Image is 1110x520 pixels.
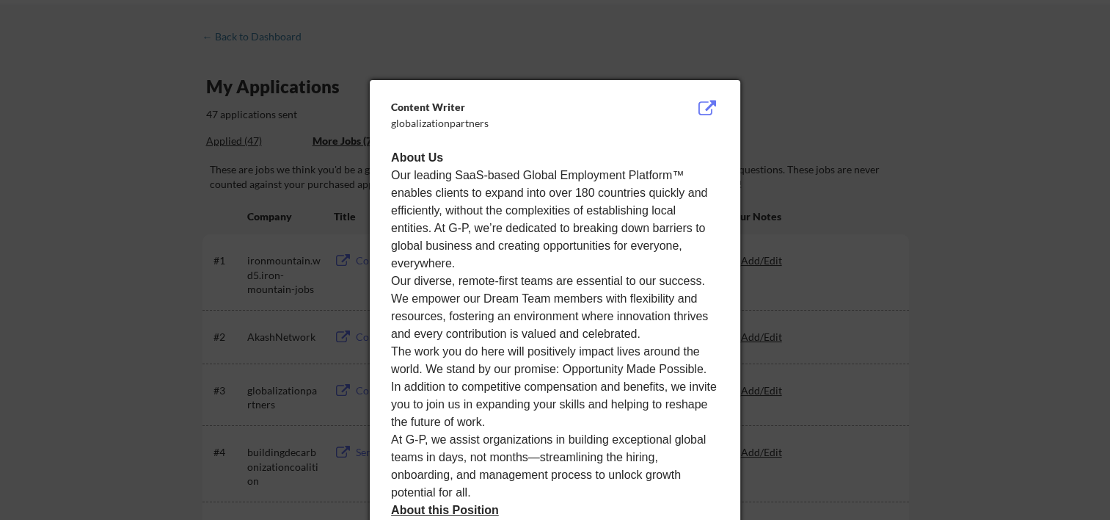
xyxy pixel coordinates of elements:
[391,504,499,516] strong: About this Position
[391,345,717,428] span: The work you do here will positively impact lives around the world. We stand by our promise: Oppo...
[391,100,645,115] div: Content Writer
[391,151,443,164] strong: About Us
[391,116,645,131] div: globalizationpartners
[391,169,707,270] span: Our leading SaaS-based Global Employment Platform™ enables clients to expand into over 180 countr...
[391,275,708,340] span: Our diverse, remote-first teams are essential to our success. We empower our Dream Team members w...
[391,433,706,499] span: At G-P, we assist organizations in building exceptional global teams in days, not months—streamli...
